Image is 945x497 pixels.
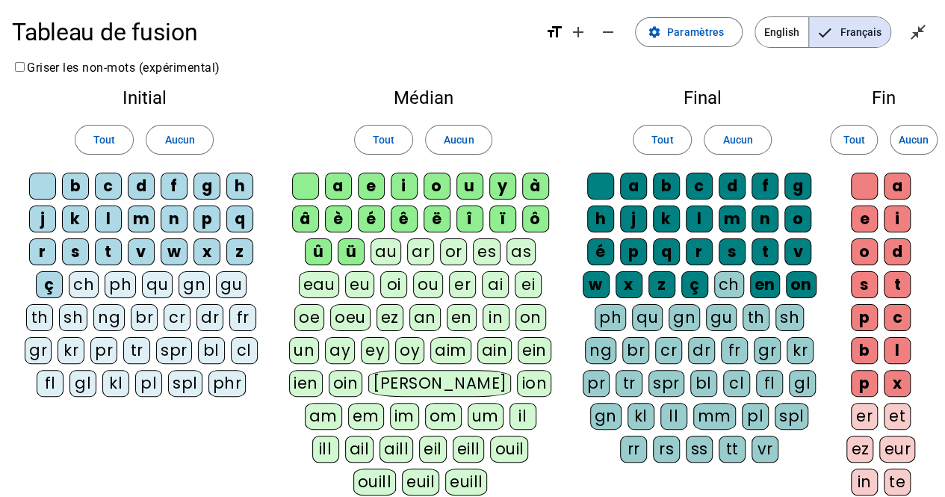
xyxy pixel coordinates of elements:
[648,271,675,298] div: z
[884,469,911,496] div: te
[719,206,746,232] div: m
[168,370,202,397] div: spl
[208,370,247,397] div: phr
[688,337,715,364] div: dr
[348,403,384,430] div: em
[743,304,769,331] div: th
[648,25,661,39] mat-icon: settings
[123,337,150,364] div: tr
[787,337,814,364] div: kr
[653,436,680,463] div: rs
[93,304,125,331] div: ng
[690,370,717,397] div: bl
[12,61,220,75] label: Griser les non-mots (expérimental)
[655,337,682,364] div: cr
[518,337,551,364] div: ein
[515,271,542,298] div: ei
[102,370,129,397] div: kl
[345,271,374,298] div: eu
[756,370,783,397] div: fl
[142,271,173,298] div: qu
[453,436,485,463] div: eill
[161,206,188,232] div: n
[616,370,642,397] div: tr
[409,304,441,331] div: an
[909,23,927,41] mat-icon: close_fullscreen
[391,173,418,200] div: i
[135,370,162,397] div: pl
[686,173,713,200] div: c
[444,131,474,149] span: Aucun
[425,403,462,430] div: om
[515,304,546,331] div: on
[105,271,136,298] div: ph
[12,8,533,56] h1: Tableau de fusion
[706,304,737,331] div: gu
[93,131,115,149] span: Tout
[569,23,587,41] mat-icon: add
[506,238,536,265] div: as
[229,304,256,331] div: fr
[784,238,811,265] div: v
[345,436,374,463] div: ail
[193,173,220,200] div: g
[338,238,365,265] div: ü
[371,238,401,265] div: au
[354,125,413,155] button: Tout
[29,206,56,232] div: j
[843,131,864,149] span: Tout
[851,337,878,364] div: b
[312,436,339,463] div: ill
[179,271,210,298] div: gn
[681,271,708,298] div: ç
[884,206,911,232] div: i
[196,304,223,331] div: dr
[330,304,371,331] div: oeu
[380,271,407,298] div: oi
[884,271,911,298] div: t
[288,89,558,107] h2: Médian
[37,370,63,397] div: fl
[325,206,352,232] div: è
[477,337,512,364] div: ain
[373,131,394,149] span: Tout
[473,238,501,265] div: es
[784,206,811,232] div: o
[294,304,324,331] div: oe
[517,370,551,397] div: ion
[161,173,188,200] div: f
[830,125,878,155] button: Tout
[449,271,476,298] div: er
[884,173,911,200] div: a
[440,238,467,265] div: or
[95,173,122,200] div: c
[15,62,25,72] input: Griser les non-mots (expérimental)
[226,206,253,232] div: q
[721,337,748,364] div: fr
[784,173,811,200] div: g
[447,304,477,331] div: en
[583,271,610,298] div: w
[775,304,804,331] div: sh
[430,337,471,364] div: aim
[752,173,778,200] div: f
[391,206,418,232] div: ê
[358,206,385,232] div: é
[413,271,443,298] div: ou
[292,206,319,232] div: â
[58,337,84,364] div: kr
[633,125,692,155] button: Tout
[379,436,413,463] div: aill
[884,337,911,364] div: l
[786,271,817,298] div: on
[660,403,687,430] div: ll
[25,337,52,364] div: gr
[489,206,516,232] div: ï
[29,238,56,265] div: r
[583,370,610,397] div: pr
[693,403,736,430] div: mm
[128,173,155,200] div: d
[620,436,647,463] div: rr
[325,337,355,364] div: ay
[193,238,220,265] div: x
